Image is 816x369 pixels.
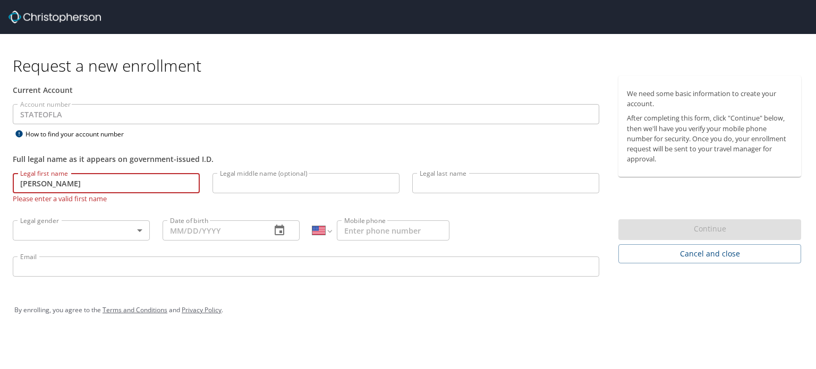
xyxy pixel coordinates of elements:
[14,297,802,323] div: By enrolling, you agree to the and .
[182,305,222,314] a: Privacy Policy
[13,84,599,96] div: Current Account
[13,153,599,165] div: Full legal name as it appears on government-issued I.D.
[13,220,150,241] div: ​
[13,127,146,141] div: How to find your account number
[103,305,167,314] a: Terms and Conditions
[627,247,793,261] span: Cancel and close
[627,89,793,109] p: We need some basic information to create your account.
[13,193,200,203] p: Please enter a valid first name
[163,220,262,241] input: MM/DD/YYYY
[337,220,449,241] input: Enter phone number
[13,55,810,76] h1: Request a new enrollment
[618,244,801,264] button: Cancel and close
[627,113,793,164] p: After completing this form, click "Continue" below, then we'll have you verify your mobile phone ...
[8,11,101,23] img: cbt logo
